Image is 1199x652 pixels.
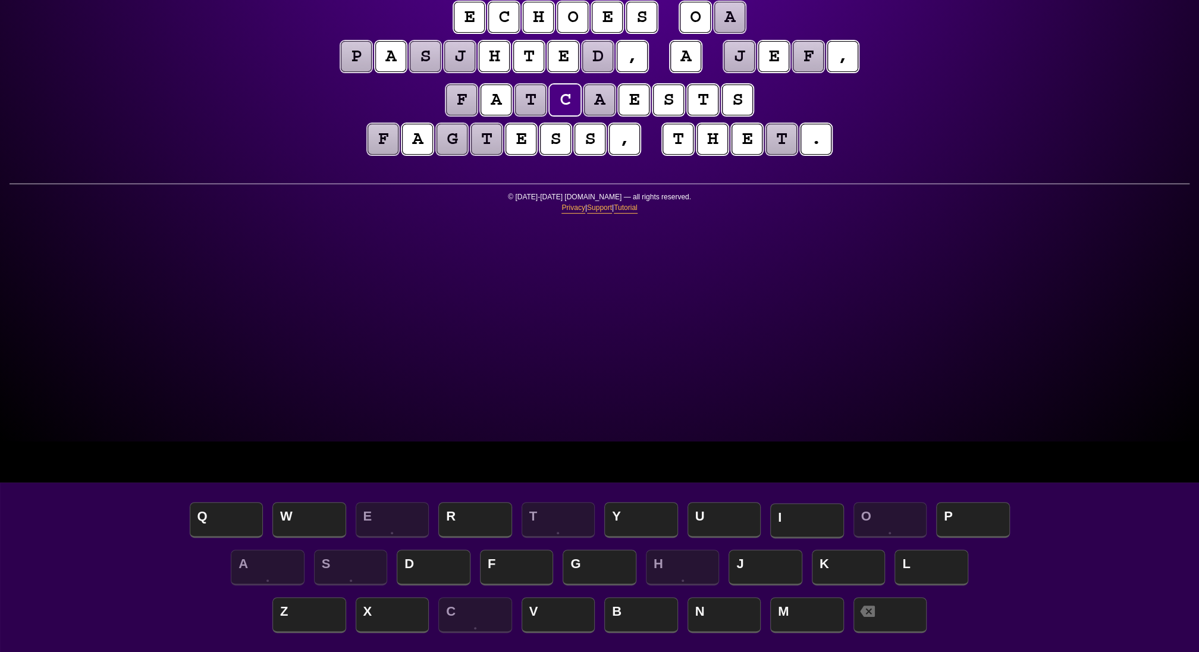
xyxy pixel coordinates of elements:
[341,41,372,72] puzzle-tile: p
[561,202,585,214] a: Privacy
[397,550,470,585] span: D
[557,2,588,33] puzzle-tile: o
[688,597,761,633] span: N
[314,550,388,585] span: S
[375,41,406,72] puzzle-tile: a
[410,41,441,72] puzzle-tile: s
[587,202,612,214] a: Support
[272,597,346,633] span: Z
[582,41,613,72] puzzle-tile: d
[646,550,720,585] span: H
[368,124,398,155] puzzle-tile: f
[853,502,927,538] span: O
[446,84,477,115] puzzle-tile: f
[488,2,519,33] puzzle-tile: c
[617,41,648,72] puzzle-tile: ,
[827,41,858,72] puzzle-tile: ,
[479,41,510,72] puzzle-tile: h
[438,502,512,538] span: R
[714,2,745,33] puzzle-tile: a
[766,124,797,155] puzzle-tile: t
[550,84,580,115] puzzle-tile: c
[540,124,571,155] puzzle-tile: s
[480,550,554,585] span: F
[515,84,546,115] puzzle-tile: t
[454,2,485,33] puzzle-tile: e
[522,502,595,538] span: T
[190,502,263,538] span: Q
[812,550,886,585] span: K
[437,124,467,155] puzzle-tile: g
[506,124,536,155] puzzle-tile: e
[609,124,640,155] puzzle-tile: ,
[548,41,579,72] puzzle-tile: e
[356,597,429,633] span: X
[471,124,502,155] puzzle-tile: t
[732,124,762,155] puzzle-tile: e
[272,502,346,538] span: W
[604,502,678,538] span: Y
[592,2,623,33] puzzle-tile: e
[653,84,684,115] puzzle-tile: s
[770,597,844,633] span: M
[402,124,433,155] puzzle-tile: a
[10,192,1189,221] p: © [DATE]-[DATE] [DOMAIN_NAME] — all rights reserved. | |
[522,597,595,633] span: V
[663,124,693,155] puzzle-tile: t
[670,41,701,72] puzzle-tile: a
[231,550,305,585] span: A
[584,84,615,115] puzzle-tile: a
[481,84,511,115] puzzle-tile: a
[724,41,755,72] puzzle-tile: j
[444,41,475,72] puzzle-tile: j
[356,502,429,538] span: E
[801,124,831,155] puzzle-tile: .
[680,2,711,33] puzzle-tile: o
[758,41,789,72] puzzle-tile: e
[697,124,728,155] puzzle-tile: h
[563,550,636,585] span: G
[770,503,844,538] span: I
[626,2,657,33] puzzle-tile: s
[793,41,824,72] puzzle-tile: f
[619,84,649,115] puzzle-tile: e
[688,84,718,115] puzzle-tile: t
[688,502,761,538] span: U
[722,84,753,115] puzzle-tile: s
[936,502,1010,538] span: P
[894,550,968,585] span: L
[575,124,605,155] puzzle-tile: s
[523,2,554,33] puzzle-tile: h
[614,202,638,214] a: Tutorial
[604,597,678,633] span: B
[729,550,802,585] span: J
[513,41,544,72] puzzle-tile: t
[438,597,512,633] span: C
